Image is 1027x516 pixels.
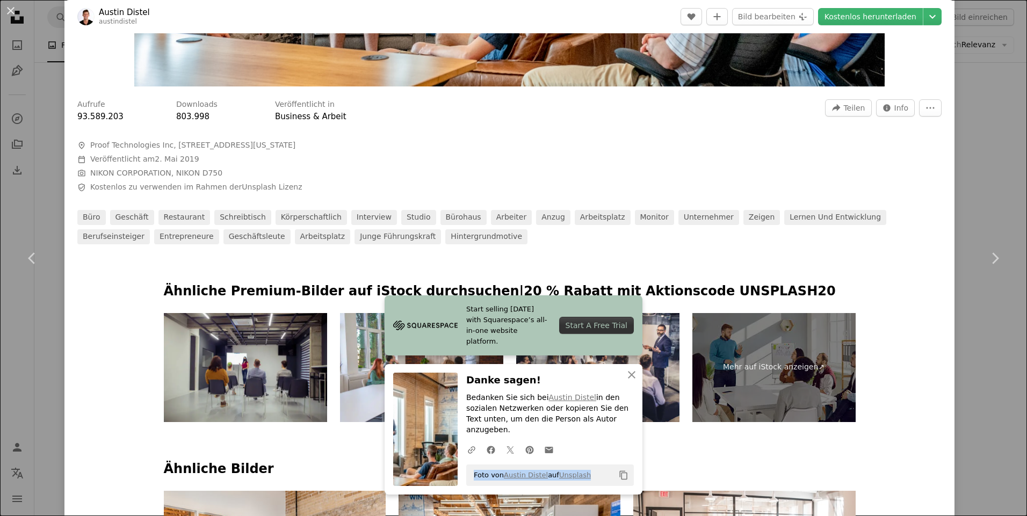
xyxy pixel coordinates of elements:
img: Treffen in einem Board Room mit sicherer Entfernung während der Coronavirus-Pandemie [164,313,327,422]
a: austindistel [99,18,137,25]
a: Kostenlos herunterladen [818,8,923,25]
a: Studio [401,210,436,225]
p: Ähnliche Premium-Bilder auf iStock durchsuchen | 20 % Rabatt mit Aktionscode UNSPLASH20 [164,283,856,300]
span: Info [894,100,909,116]
a: Interview [351,210,397,225]
a: entrepreneure [154,229,219,244]
a: Geschäft [110,210,154,225]
time: 2. Mai 2019 um 03:39:59 MESZ [155,155,199,163]
a: Mehr auf iStock anzeigen↗ [692,313,856,422]
button: NIKON CORPORATION, NIKON D750 [90,168,222,179]
p: Bedanken Sie sich bei in den sozialen Netzwerken oder kopieren Sie den Text unten, um den die Per... [466,393,634,435]
a: körperschaftlich [276,210,347,225]
a: Lernen und Entwicklung [784,210,886,225]
span: 803.998 [176,112,209,121]
a: Anzug [536,210,570,225]
a: Start selling [DATE] with Squarespace’s all-in-one website platform.Start A Free Trial [385,295,642,355]
a: Monitor [635,210,674,225]
a: Hintergrundmotive [445,229,527,244]
a: Berufseinsteiger [77,229,150,244]
img: Zum Profil von Austin Distel [77,8,95,25]
button: Weitere Aktionen [919,99,942,117]
img: Successful businessman holding a corporate meeting [340,313,503,422]
a: Business & Arbeit [275,112,346,121]
a: Schreibtisch [214,210,271,225]
span: Teilen [843,100,865,116]
span: Start selling [DATE] with Squarespace’s all-in-one website platform. [466,304,551,347]
a: zeigen [743,210,780,225]
a: Unternehmer [678,210,739,225]
h3: Danke sagen! [466,373,634,388]
h3: Downloads [176,99,218,110]
button: Downloadgröße auswählen [923,8,942,25]
img: file-1705255347840-230a6ab5bca9image [393,317,458,333]
a: Austin Distel [549,393,596,402]
span: Foto von auf [468,467,591,484]
a: Auf Pinterest teilen [520,439,539,460]
a: Junge Führungskraft [355,229,441,244]
a: Unsplash Lizenz [242,183,302,191]
button: In die Zwischenablage kopieren [614,466,633,484]
a: Arbeitsplatz [295,229,351,244]
button: Zu Kollektion hinzufügen [706,8,728,25]
a: Austin Distel [99,7,150,18]
span: Veröffentlicht am [90,155,199,163]
a: Restaurant [158,210,211,225]
button: Gefällt mir [681,8,702,25]
button: Statistiken zu diesem Bild [876,99,915,117]
a: Arbeiter [491,210,532,225]
h3: Aufrufe [77,99,105,110]
a: Büro [77,210,106,225]
span: Kostenlos zu verwenden im Rahmen der [90,182,302,193]
a: Weiter [963,207,1027,310]
a: Arbeitsplatz [575,210,631,225]
span: 93.589.203 [77,112,124,121]
a: Geschäftsleute [223,229,291,244]
span: Proof Technologies Inc, [STREET_ADDRESS][US_STATE] [90,140,295,151]
a: Via E-Mail teilen teilen [539,439,559,460]
a: Auf Facebook teilen [481,439,501,460]
div: Start A Free Trial [559,317,634,334]
a: Bürohaus [440,210,487,225]
button: Bild bearbeiten [732,8,814,25]
a: Austin Distel [504,471,548,479]
button: Dieses Bild teilen [825,99,871,117]
h3: Veröffentlicht in [275,99,335,110]
a: Unsplash [559,471,591,479]
h4: Ähnliche Bilder [164,461,856,478]
a: Auf Twitter teilen [501,439,520,460]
